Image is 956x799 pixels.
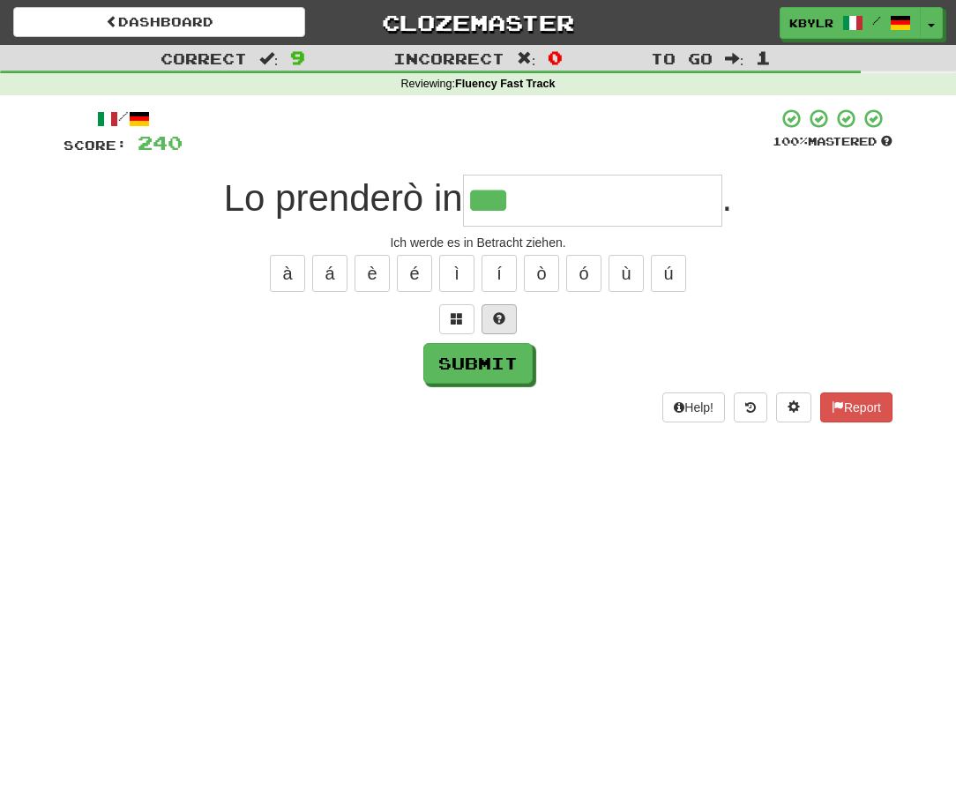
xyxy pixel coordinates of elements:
[224,177,463,219] span: Lo prenderò in
[609,255,644,292] button: ù
[566,255,601,292] button: ó
[773,134,808,148] span: 100 %
[439,255,474,292] button: ì
[651,49,713,67] span: To go
[355,255,390,292] button: è
[161,49,247,67] span: Correct
[820,392,893,422] button: Report
[270,255,305,292] button: à
[423,343,533,384] button: Submit
[524,255,559,292] button: ò
[725,51,744,66] span: :
[734,392,767,422] button: Round history (alt+y)
[662,392,725,422] button: Help!
[780,7,921,39] a: kbylr /
[63,234,893,251] div: Ich werde es in Betracht ziehen.
[517,51,536,66] span: :
[63,138,127,153] span: Score:
[393,49,504,67] span: Incorrect
[773,134,893,150] div: Mastered
[455,78,555,90] strong: Fluency Fast Track
[651,255,686,292] button: ú
[482,255,517,292] button: í
[138,131,183,153] span: 240
[13,7,305,37] a: Dashboard
[756,47,771,68] span: 1
[789,15,833,31] span: kbylr
[722,177,733,219] span: .
[312,255,347,292] button: á
[63,108,183,130] div: /
[872,14,881,26] span: /
[439,304,474,334] button: Switch sentence to multiple choice alt+p
[397,255,432,292] button: é
[482,304,517,334] button: Single letter hint - you only get 1 per sentence and score half the points! alt+h
[548,47,563,68] span: 0
[332,7,624,38] a: Clozemaster
[259,51,279,66] span: :
[290,47,305,68] span: 9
